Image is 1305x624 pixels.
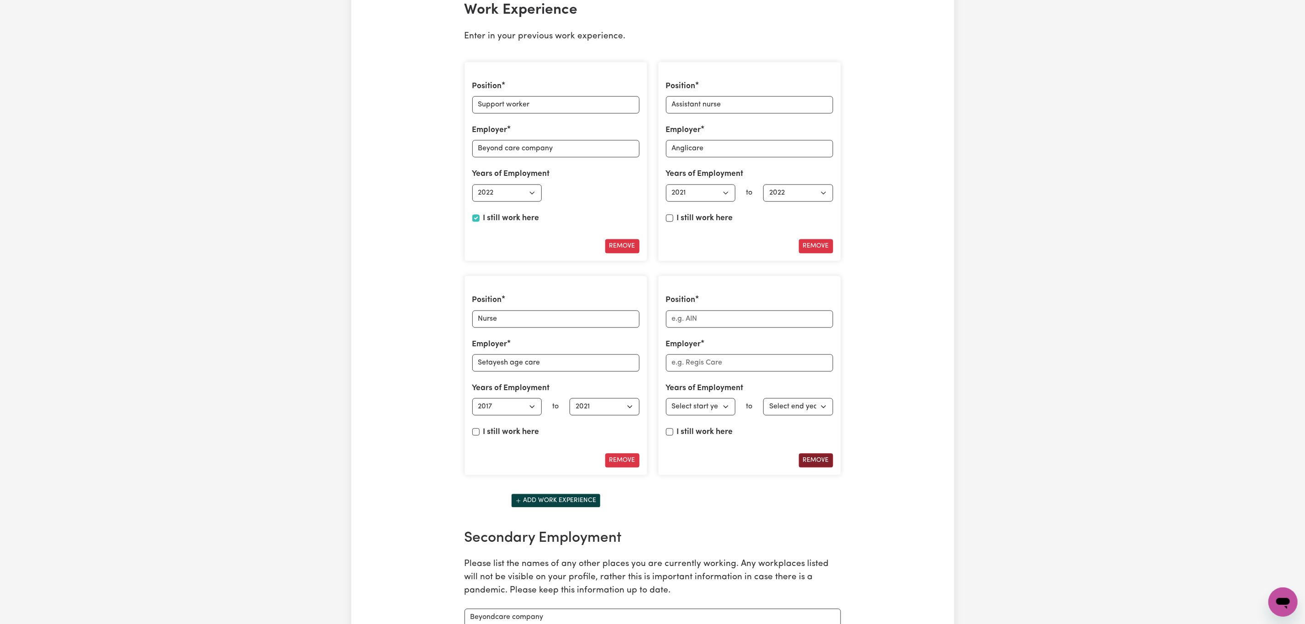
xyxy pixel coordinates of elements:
button: Remove [799,239,833,254]
input: e.g. AIN [666,311,833,328]
button: Add another work experience [511,494,601,508]
input: e.g. Regis Care [472,354,639,372]
label: I still work here [483,213,539,225]
label: Employer [472,125,507,137]
label: Position [666,81,696,93]
label: Position [472,81,502,93]
span: to [553,403,559,411]
iframe: Button to launch messaging window, conversation in progress [1268,587,1298,617]
label: Employer [666,339,701,351]
p: Please list the names of any other places you are currently working. Any workplaces listed will n... [465,558,841,598]
button: Remove [605,239,639,254]
span: to [746,190,753,197]
h2: Secondary Employment [465,530,841,547]
label: Years of Employment [666,383,744,395]
p: Enter in your previous work experience. [465,31,841,44]
h2: Work Experience [465,2,841,19]
label: Employer [472,339,507,351]
label: Years of Employment [666,169,744,180]
label: Employer [666,125,701,137]
label: Years of Employment [472,383,550,395]
label: Position [472,295,502,307]
label: I still work here [483,427,539,439]
input: e.g. Regis Care [666,354,833,372]
label: I still work here [677,213,733,225]
span: to [746,403,753,411]
button: Remove [799,454,833,468]
label: Years of Employment [472,169,550,180]
button: Remove [605,454,639,468]
label: I still work here [677,427,733,439]
input: e.g. Regis Care [666,140,833,158]
input: e.g. AIN [472,96,639,114]
input: e.g. AIN [666,96,833,114]
input: e.g. AIN [472,311,639,328]
input: e.g. Regis Care [472,140,639,158]
label: Position [666,295,696,307]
